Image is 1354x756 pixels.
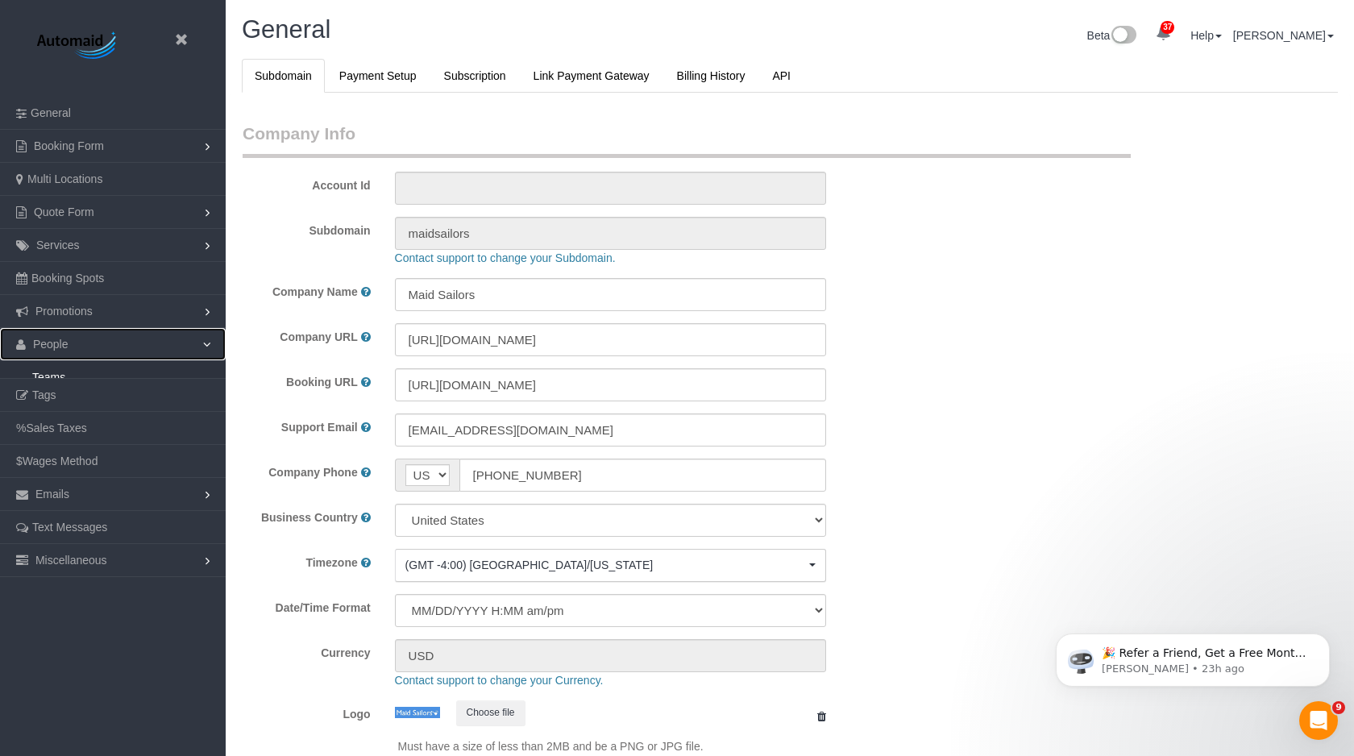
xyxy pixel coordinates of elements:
a: [PERSON_NAME] [1233,29,1334,42]
img: Automaid Logo [28,28,129,64]
label: Company Name [272,284,358,300]
iframe: Intercom live chat [1299,701,1338,740]
p: Must have a size of less than 2MB and be a PNG or JPG file. [398,738,827,754]
span: 🎉 Refer a Friend, Get a Free Month! 🎉 Love Automaid? Share the love! When you refer a friend who ... [70,47,276,220]
a: 37 [1148,16,1179,52]
span: People [33,338,69,351]
span: General [31,106,71,119]
span: 37 [1161,21,1174,34]
span: Miscellaneous [35,554,107,567]
span: Booking Form [34,139,104,152]
span: Emails [35,488,69,501]
label: Timezone [305,555,357,571]
span: (GMT -4:00) [GEOGRAPHIC_DATA]/[US_STATE] [405,557,806,573]
span: Promotions [35,305,93,318]
button: (GMT -4:00) [GEOGRAPHIC_DATA]/[US_STATE] [395,549,827,582]
label: Account Id [231,172,383,193]
span: Booking Spots [31,272,104,285]
label: Business Country [261,509,358,525]
span: Services [36,239,80,251]
a: Subdomain [242,59,325,93]
div: Contact support to change your Currency. [383,672,1295,688]
span: Tags [32,388,56,401]
a: Help [1190,29,1222,42]
button: Choose file [456,700,525,725]
ol: Choose Timezone [395,549,827,582]
label: Company Phone [268,464,357,480]
a: Link Payment Gateway [521,59,662,93]
input: Phone [459,459,827,492]
label: Date/Time Format [231,594,383,616]
a: Billing History [664,59,758,93]
label: Subdomain [231,217,383,239]
a: API [759,59,804,93]
span: Quote Form [34,206,94,218]
span: 9 [1332,701,1345,714]
a: Subscription [431,59,519,93]
img: de9edfe7b037b8b73f2ebebeed428ce6ac20a011.jpeg [395,707,440,719]
span: Multi Locations [27,172,102,185]
img: New interface [1110,26,1136,47]
span: General [242,15,330,44]
label: Support Email [281,419,358,435]
label: Logo [231,700,383,722]
a: Payment Setup [326,59,430,93]
label: Company URL [280,329,357,345]
a: Beta [1087,29,1137,42]
legend: Company Info [243,122,1131,158]
div: Contact support to change your Subdomain. [383,250,1295,266]
span: Sales Taxes [26,422,86,434]
label: Booking URL [286,374,358,390]
label: Currency [231,639,383,661]
span: Wages Method [23,455,98,467]
iframe: Intercom notifications message [1032,600,1354,712]
span: Text Messages [32,521,107,534]
p: Message from Ellie, sent 23h ago [70,62,278,77]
